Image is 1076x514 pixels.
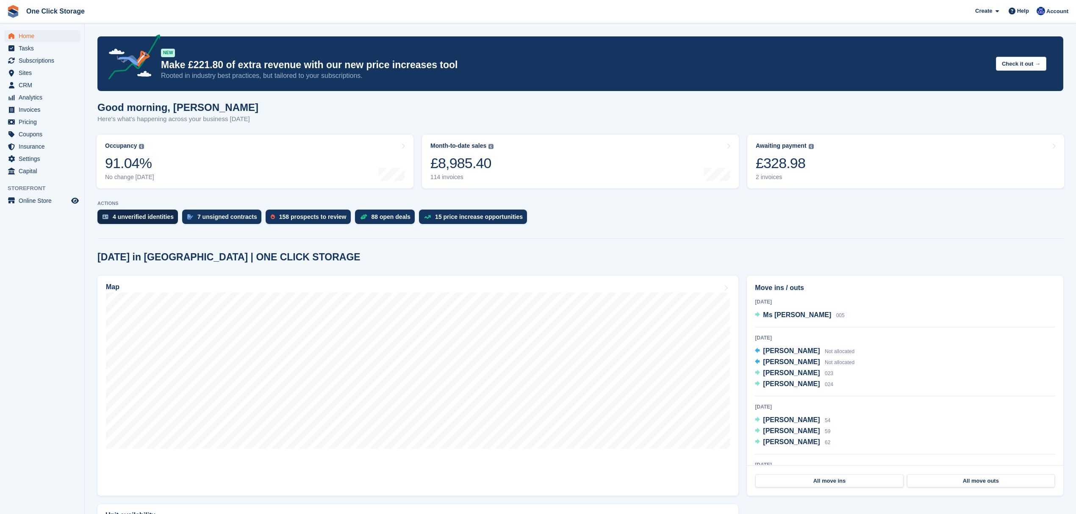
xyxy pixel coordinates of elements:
a: menu [4,141,80,152]
img: icon-info-grey-7440780725fd019a000dd9b08b2336e03edf1995a4989e88bcd33f0948082b44.svg [139,144,144,149]
a: Preview store [70,196,80,206]
div: 7 unsigned contracts [197,213,257,220]
span: Not allocated [825,359,854,365]
a: menu [4,67,80,79]
a: 88 open deals [355,210,419,228]
a: [PERSON_NAME] 023 [755,368,833,379]
span: Ms [PERSON_NAME] [763,311,831,318]
a: menu [4,128,80,140]
a: menu [4,55,80,66]
span: Sites [19,67,69,79]
span: Account [1046,7,1068,16]
a: [PERSON_NAME] 54 [755,415,830,426]
a: All move outs [907,474,1055,488]
span: Capital [19,165,69,177]
a: [PERSON_NAME] Not allocated [755,357,854,368]
a: menu [4,165,80,177]
div: [DATE] [755,298,1055,306]
a: [PERSON_NAME] 62 [755,437,830,448]
a: menu [4,195,80,207]
span: 023 [825,370,833,376]
button: Check it out → [996,57,1046,71]
span: 54 [825,417,830,423]
img: price-adjustments-announcement-icon-8257ccfd72463d97f412b2fc003d46551f7dbcb40ab6d574587a9cd5c0d94... [101,34,161,83]
img: prospect-51fa495bee0391a8d652442698ab0144808aea92771e9ea1ae160a38d050c398.svg [271,214,275,219]
span: Analytics [19,91,69,103]
span: 62 [825,439,830,445]
a: 15 price increase opportunities [419,210,531,228]
p: Rooted in industry best practices, but tailored to your subscriptions. [161,71,989,80]
div: £328.98 [756,155,814,172]
span: Create [975,7,992,15]
span: Invoices [19,104,69,116]
div: £8,985.40 [430,155,494,172]
img: contract_signature_icon-13c848040528278c33f63329250d36e43548de30e8caae1d1a13099fd9432cc5.svg [187,214,193,219]
span: Subscriptions [19,55,69,66]
a: menu [4,116,80,128]
div: 114 invoices [430,174,494,181]
div: No change [DATE] [105,174,154,181]
a: Occupancy 91.04% No change [DATE] [97,135,413,188]
span: [PERSON_NAME] [763,438,820,445]
a: menu [4,79,80,91]
p: ACTIONS [97,201,1063,206]
div: 88 open deals [372,213,411,220]
span: 024 [825,381,833,387]
span: Not allocated [825,348,854,354]
a: Ms [PERSON_NAME] 005 [755,310,844,321]
img: verify_identity-adf6edd0f0f0b5bbfe63781bf79b02c33cf7c696d77639b501bdc392416b5a36.svg [103,214,108,219]
span: [PERSON_NAME] [763,369,820,376]
div: NEW [161,49,175,57]
span: [PERSON_NAME] [763,416,820,423]
div: 91.04% [105,155,154,172]
span: Settings [19,153,69,165]
span: [PERSON_NAME] [763,347,820,354]
a: menu [4,42,80,54]
span: 005 [836,312,845,318]
img: price_increase_opportunities-93ffe204e8149a01c8c9dc8f82e8f89637d9d84a8eef4429ea346261dce0b2c0.svg [424,215,431,219]
div: [DATE] [755,461,1055,469]
span: Home [19,30,69,42]
span: Storefront [8,184,84,193]
a: menu [4,104,80,116]
img: icon-info-grey-7440780725fd019a000dd9b08b2336e03edf1995a4989e88bcd33f0948082b44.svg [809,144,814,149]
h2: Map [106,283,119,291]
a: Month-to-date sales £8,985.40 114 invoices [422,135,739,188]
span: [PERSON_NAME] [763,427,820,434]
div: 2 invoices [756,174,814,181]
p: Here's what's happening across your business [DATE] [97,114,258,124]
span: Tasks [19,42,69,54]
a: All move ins [755,474,903,488]
span: [PERSON_NAME] [763,358,820,365]
span: Online Store [19,195,69,207]
div: [DATE] [755,403,1055,411]
span: Coupons [19,128,69,140]
a: [PERSON_NAME] 59 [755,426,830,437]
div: 158 prospects to review [279,213,347,220]
a: One Click Storage [23,4,88,18]
a: Map [97,276,738,496]
h2: Move ins / outs [755,283,1055,293]
div: [DATE] [755,334,1055,342]
div: 4 unverified identities [113,213,174,220]
span: Insurance [19,141,69,152]
p: Make £221.80 of extra revenue with our new price increases tool [161,59,989,71]
a: [PERSON_NAME] 024 [755,379,833,390]
img: icon-info-grey-7440780725fd019a000dd9b08b2336e03edf1995a4989e88bcd33f0948082b44.svg [488,144,494,149]
a: 158 prospects to review [266,210,355,228]
a: menu [4,91,80,103]
span: [PERSON_NAME] [763,380,820,387]
a: [PERSON_NAME] Not allocated [755,346,854,357]
div: Awaiting payment [756,142,807,149]
img: Thomas [1037,7,1045,15]
span: 59 [825,428,830,434]
span: CRM [19,79,69,91]
span: Pricing [19,116,69,128]
a: menu [4,153,80,165]
span: Help [1017,7,1029,15]
div: Month-to-date sales [430,142,486,149]
div: 15 price increase opportunities [435,213,523,220]
a: menu [4,30,80,42]
h1: Good morning, [PERSON_NAME] [97,102,258,113]
a: Awaiting payment £328.98 2 invoices [747,135,1064,188]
